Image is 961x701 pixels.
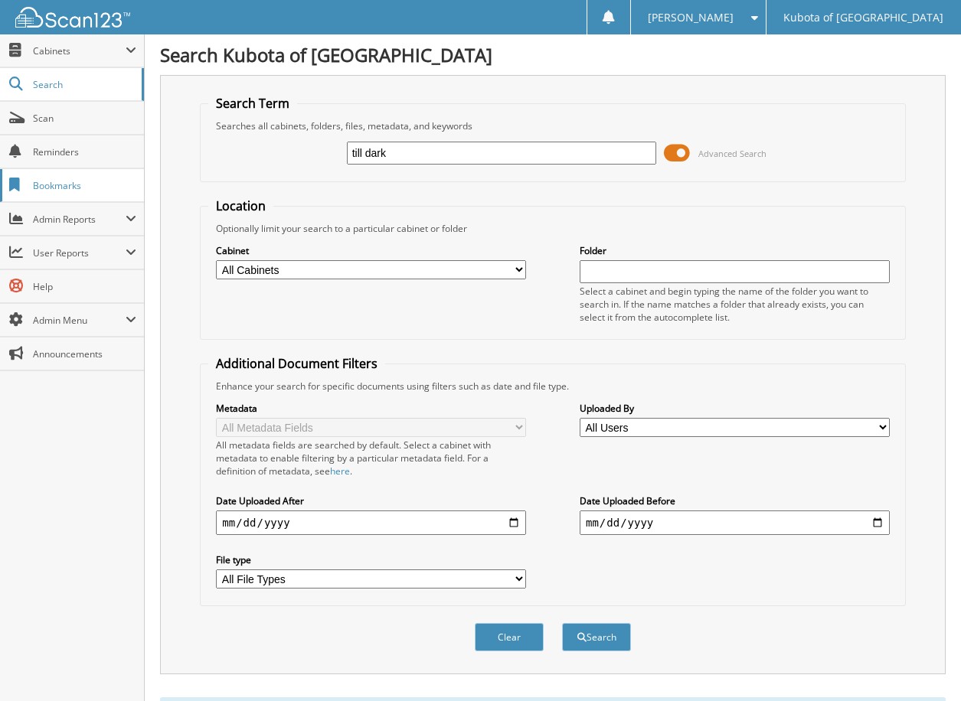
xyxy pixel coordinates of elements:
[216,553,526,566] label: File type
[208,197,273,214] legend: Location
[216,510,526,535] input: start
[33,246,126,259] span: User Reports
[33,112,136,125] span: Scan
[580,244,890,257] label: Folder
[160,42,946,67] h1: Search Kubota of [GEOGRAPHIC_DATA]
[330,465,350,478] a: here
[208,95,297,112] legend: Search Term
[562,623,631,651] button: Search
[33,280,136,293] span: Help
[208,355,385,372] legend: Additional Document Filters
[208,119,897,132] div: Searches all cabinets, folders, files, metadata, and keywords
[33,179,136,192] span: Bookmarks
[33,213,126,226] span: Admin Reports
[580,494,890,507] label: Date Uploaded Before
[33,78,134,91] span: Search
[216,494,526,507] label: Date Uploaded After
[580,402,890,415] label: Uploaded By
[698,148,767,159] span: Advanced Search
[648,13,734,22] span: [PERSON_NAME]
[783,13,943,22] span: Kubota of [GEOGRAPHIC_DATA]
[208,380,897,393] div: Enhance your search for specific documents using filters such as date and file type.
[33,347,136,360] span: Announcements
[216,402,526,415] label: Metadata
[216,439,526,478] div: All metadata fields are searched by default. Select a cabinet with metadata to enable filtering b...
[475,623,544,651] button: Clear
[580,285,890,324] div: Select a cabinet and begin typing the name of the folder you want to search in. If the name match...
[216,244,526,257] label: Cabinet
[33,314,126,327] span: Admin Menu
[580,510,890,535] input: end
[15,7,130,28] img: scan123-logo-white.svg
[33,145,136,158] span: Reminders
[33,44,126,57] span: Cabinets
[884,628,961,701] iframe: Chat Widget
[208,222,897,235] div: Optionally limit your search to a particular cabinet or folder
